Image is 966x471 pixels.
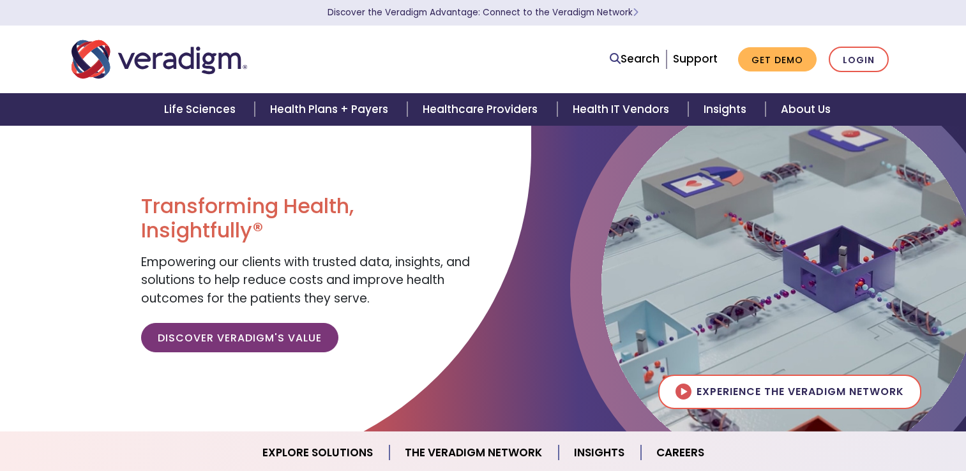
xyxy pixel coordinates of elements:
[738,47,817,72] a: Get Demo
[559,437,641,469] a: Insights
[610,50,660,68] a: Search
[72,38,247,80] img: Veradigm logo
[247,437,389,469] a: Explore Solutions
[557,93,688,126] a: Health IT Vendors
[688,93,766,126] a: Insights
[407,93,557,126] a: Healthcare Providers
[766,93,846,126] a: About Us
[141,323,338,352] a: Discover Veradigm's Value
[829,47,889,73] a: Login
[633,6,638,19] span: Learn More
[641,437,720,469] a: Careers
[141,253,470,307] span: Empowering our clients with trusted data, insights, and solutions to help reduce costs and improv...
[141,194,473,243] h1: Transforming Health, Insightfully®
[389,437,559,469] a: The Veradigm Network
[673,51,718,66] a: Support
[149,93,255,126] a: Life Sciences
[328,6,638,19] a: Discover the Veradigm Advantage: Connect to the Veradigm NetworkLearn More
[255,93,407,126] a: Health Plans + Payers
